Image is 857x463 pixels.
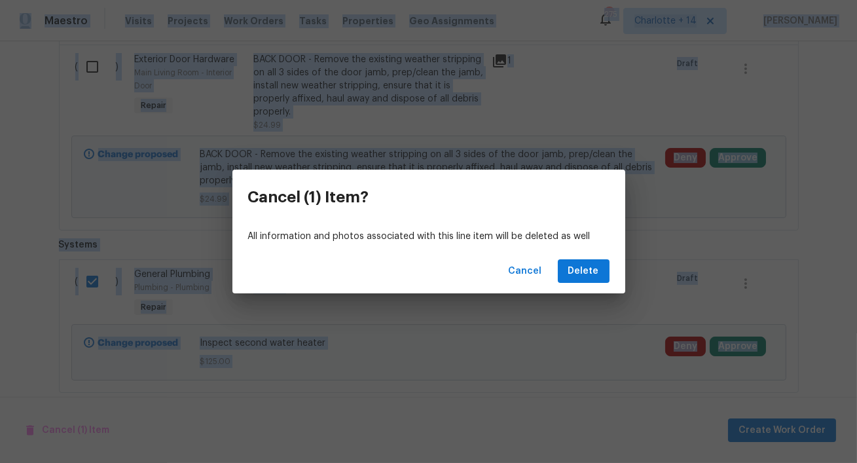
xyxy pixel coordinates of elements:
h3: Cancel (1) Item? [248,188,369,206]
span: Delete [568,263,599,280]
button: Delete [558,259,610,284]
p: All information and photos associated with this line item will be deleted as well [248,230,610,244]
span: Cancel [509,263,542,280]
button: Cancel [503,259,547,284]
